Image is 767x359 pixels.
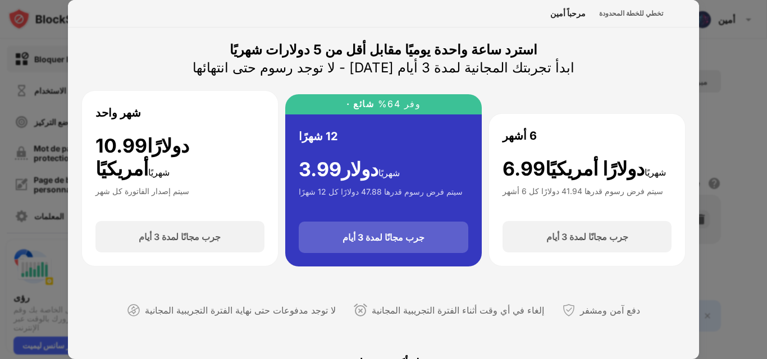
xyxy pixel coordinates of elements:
[299,158,341,181] font: 3.99
[546,231,628,242] font: جرب مجانًا لمدة 3 أيام
[503,186,663,196] font: سيتم فرض رسوم قدرها 41.94 دولارًا كل 6 أشهر
[299,187,463,196] font: سيتم فرض رسوم قدرها 47.88 دولارًا كل 12 شهرًا
[193,59,574,76] font: ابدأ تجربتك المجانية لمدة 3 أيام [DATE] - لا توجد رسوم حتى انتهائها
[127,303,140,317] img: عدم الدفع
[372,305,544,316] font: إلغاء في أي وقت أثناء الفترة التجريبية المجانية
[378,167,400,178] font: شهريًا
[346,98,374,109] font: شائع ·
[562,303,576,317] img: الدفع الآمن
[95,134,147,157] font: 10.99
[354,303,367,317] img: إلغاء في أي وقت
[599,9,663,17] font: تخطي للخطة المحدودة
[503,129,537,142] font: 6 أشهر
[378,98,421,109] font: وفر 64%
[545,157,645,180] font: دولارًا أمريكيًا
[343,232,424,243] font: جرب مجانًا لمدة 3 أيام
[341,158,378,181] font: دولار
[95,134,189,180] font: دولارًا أمريكيًا
[299,130,338,143] font: 12 شهرًا
[95,106,141,119] font: شهر واحد
[139,231,221,242] font: جرب مجانًا لمدة 3 أيام
[95,186,189,196] font: سيتم إصدار الفاتورة كل شهر
[145,305,336,316] font: لا توجد مدفوعات حتى نهاية الفترة التجريبية المجانية
[148,167,170,178] font: شهريًا
[503,157,545,180] font: 6.99
[550,8,586,18] font: مرحباً أمين
[230,42,537,58] font: استرد ساعة واحدة يوميًا مقابل أقل من 5 دولارات شهريًا
[580,305,640,316] font: دفع آمن ومشفر
[645,167,666,178] font: شهريًا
